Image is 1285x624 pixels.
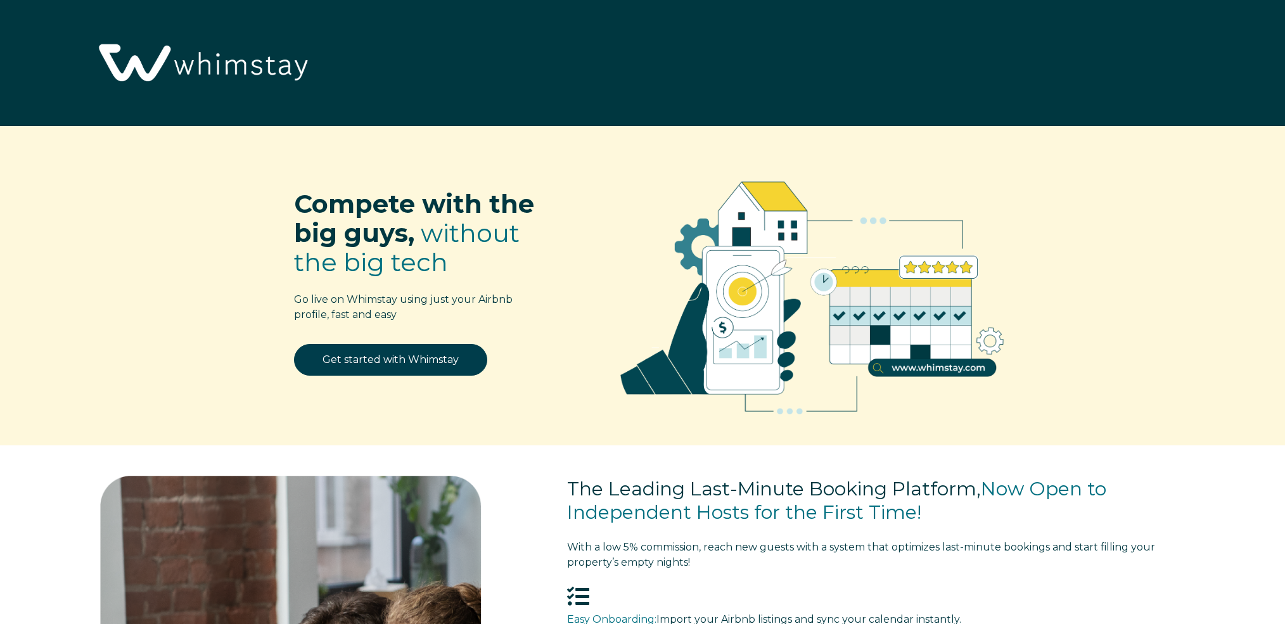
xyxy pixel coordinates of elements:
[567,477,1106,525] span: Now Open to Independent Hosts for the First Time!
[567,541,1079,553] span: With a low 5% commission, reach new guests with a system that optimizes last-minute bookings and s
[567,477,981,500] span: The Leading Last-Minute Booking Platform,
[567,541,1155,568] span: tart filling your property’s empty nights!
[89,6,314,122] img: Whimstay Logo-02 1
[294,188,534,248] span: Compete with the big guys,
[294,293,513,321] span: Go live on Whimstay using just your Airbnb profile, fast and easy
[589,145,1035,438] img: RBO Ilustrations-02
[294,344,487,376] a: Get started with Whimstay
[294,217,520,277] span: without the big tech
